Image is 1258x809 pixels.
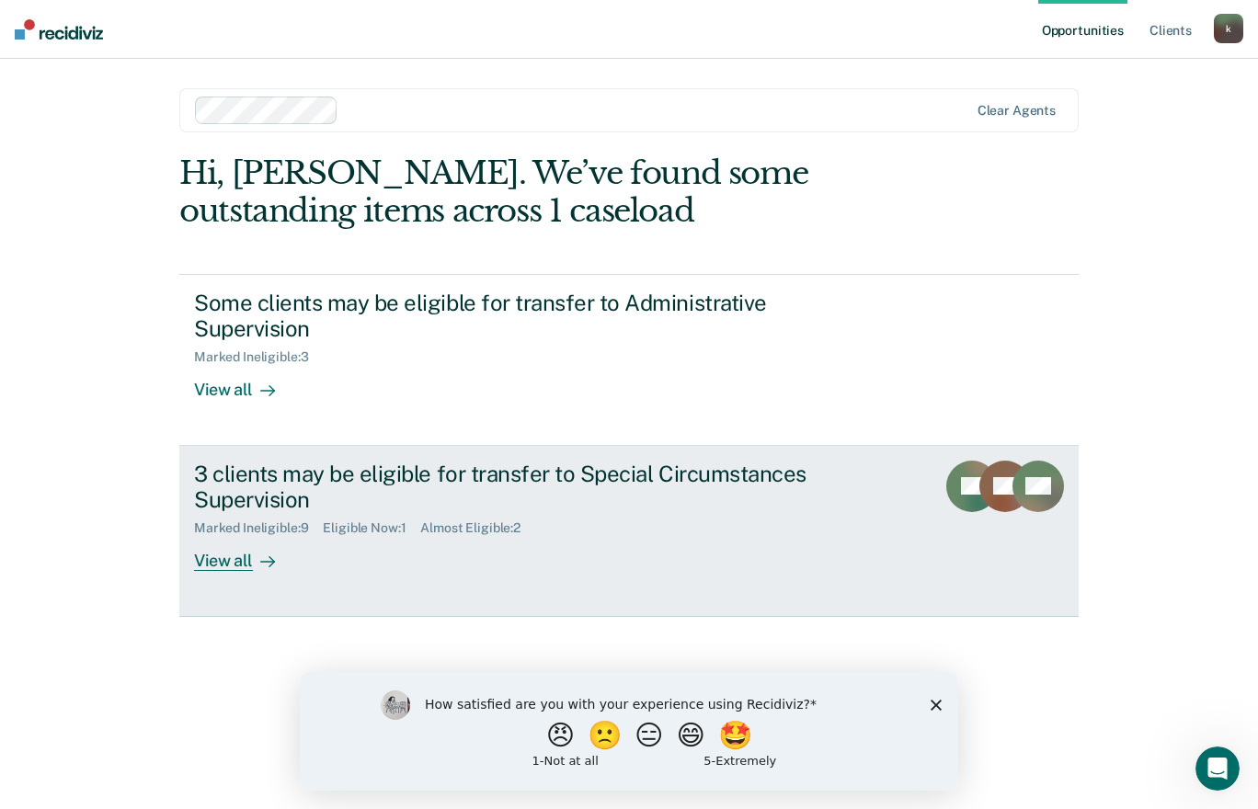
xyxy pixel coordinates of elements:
[179,446,1079,617] a: 3 clients may be eligible for transfer to Special Circumstances SupervisionMarked Ineligible:9Eli...
[194,461,840,514] div: 3 clients may be eligible for transfer to Special Circumstances Supervision
[179,274,1079,446] a: Some clients may be eligible for transfer to Administrative SupervisionMarked Ineligible:3View all
[194,536,297,572] div: View all
[179,154,898,230] div: Hi, [PERSON_NAME]. We’ve found some outstanding items across 1 caseload
[194,520,323,536] div: Marked Ineligible : 9
[194,349,323,365] div: Marked Ineligible : 3
[978,103,1056,119] div: Clear agents
[420,520,535,536] div: Almost Eligible : 2
[1214,14,1243,43] button: k
[1195,746,1240,791] iframe: Intercom live chat
[194,365,297,401] div: View all
[15,19,103,40] img: Recidiviz
[194,290,840,343] div: Some clients may be eligible for transfer to Administrative Supervision
[300,672,958,791] iframe: Survey by Kim from Recidiviz
[323,520,420,536] div: Eligible Now : 1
